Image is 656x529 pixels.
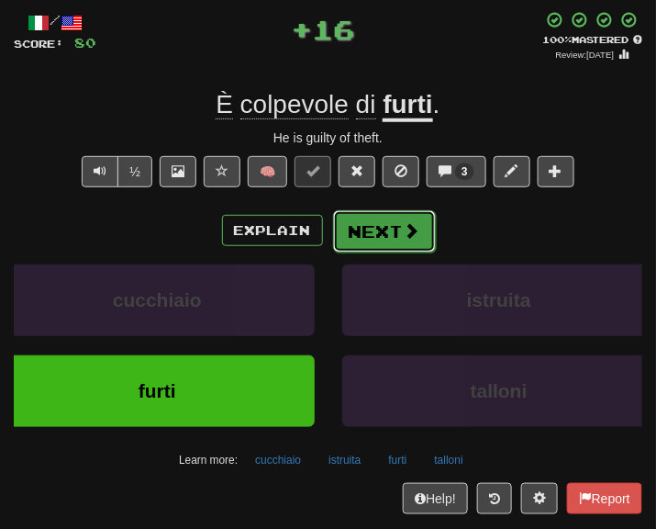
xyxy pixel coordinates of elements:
button: talloni [425,446,473,474]
button: istruita [318,446,371,474]
span: È [216,90,233,119]
button: Ignore sentence (alt+i) [383,156,419,187]
button: Favorite sentence (alt+f) [204,156,240,187]
button: Next [333,210,436,253]
button: Edit sentence (alt+d) [494,156,530,187]
small: Review: [DATE] [556,50,615,60]
span: di [356,90,376,119]
button: Round history (alt+y) [477,483,512,514]
div: Mastered [542,33,642,46]
button: Show image (alt+x) [160,156,196,187]
span: . [433,90,440,118]
span: furti [139,380,176,401]
u: furti [383,90,432,122]
button: ½ [117,156,152,187]
button: Add to collection (alt+a) [538,156,574,187]
button: 🧠 [248,156,287,187]
div: Text-to-speech controls [78,156,152,197]
span: + [292,11,313,48]
small: Learn more: [179,454,238,467]
span: 3 [461,165,468,178]
span: 16 [313,14,355,45]
span: Score: [14,38,63,50]
button: 3 [427,156,486,187]
button: Report [567,483,642,514]
span: colpevole [240,90,349,119]
span: cucchiaio [113,289,202,310]
div: He is guilty of theft. [14,129,642,147]
button: furti [379,446,417,474]
span: istruita [467,289,531,310]
button: cucchiaio [245,446,311,474]
span: talloni [471,380,528,401]
button: Help! [403,483,468,514]
button: Play sentence audio (ctl+space) [82,156,118,187]
button: Explain [222,215,323,246]
button: Set this sentence to 100% Mastered (alt+m) [295,156,331,187]
div: / [14,11,96,34]
button: Reset to 0% Mastered (alt+r) [339,156,375,187]
span: 80 [74,35,96,51]
span: 100 % [542,34,572,45]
